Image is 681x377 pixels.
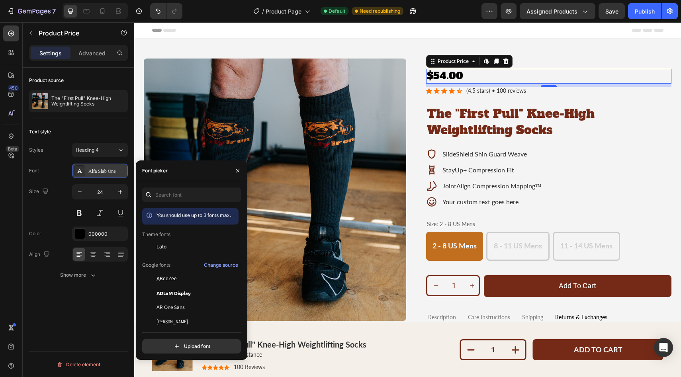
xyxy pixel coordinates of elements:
h1: The "First Pull" Knee-High Weightlifting Socks [292,82,538,117]
div: Font picker [142,167,168,174]
p: Shipping [388,292,409,299]
p: SlideShield Shin Guard Weave [308,128,407,135]
button: Upload font [142,339,241,354]
span: Save [605,8,618,15]
button: Add to cart [350,253,538,275]
button: Delete element [29,358,128,371]
span: 8 - 11 US Mens [360,219,408,228]
div: Show more [60,271,97,279]
span: Default [329,8,345,15]
p: The "First Pull" Knee-High Weightlifting Socks [51,96,125,107]
span: ADLaM Display [157,289,191,297]
input: quantity [311,254,329,273]
p: Google fonts [142,262,170,269]
p: Description [293,292,322,299]
p: (4.5 stars) • 100 reviews [332,65,392,72]
span: 11 - 14 US Mens [426,219,478,228]
button: increment [329,254,347,273]
div: Rich Text Editor. Editing area: main [333,291,377,300]
button: Add to cart [399,317,529,338]
button: increment [371,318,391,337]
div: Open Intercom Messenger [654,338,673,357]
p: Your custom text goes here [308,176,407,183]
button: Save [599,3,625,19]
div: Size [29,186,50,197]
div: Upload font [173,342,210,350]
p: 7 [52,6,56,16]
div: $54.00 [292,47,538,61]
span: Product Page [266,7,301,16]
span: Assigned Products [526,7,577,16]
button: Assigned Products [520,3,595,19]
div: Align [29,249,51,260]
button: Publish [628,3,661,19]
p: StayUp+ Compression Fit [308,144,407,151]
span: You should use up to 3 fonts max. [157,212,231,218]
div: Delete element [57,360,100,369]
span: 2 - 8 US Mens [298,219,342,228]
div: Rich Text Editor. Editing area: main [292,291,323,300]
div: Text style [29,128,51,135]
span: ABeeZee [157,275,177,282]
input: quantity [347,318,371,337]
div: 450 [8,85,19,91]
button: decrement [293,254,311,273]
div: Add to cart [440,323,488,332]
div: Rich Text Editor. Editing area: main [420,291,474,300]
div: 000000 [88,230,126,238]
img: GrizzlyIron First Pull knee-high weightlifting socks with SlideShield shin guard weave, Easy On a... [10,36,272,299]
div: Publish [635,7,655,16]
p: Settings [39,49,62,57]
button: Show more [29,268,128,282]
div: Color [29,230,41,237]
button: 7 [3,3,59,19]
span: AR One Sans [157,304,185,311]
div: Undo/Redo [150,3,182,19]
div: Alfa Slab One [88,168,126,175]
img: product feature img [32,93,48,109]
p: Theme fonts [142,231,170,238]
div: Product source [29,77,64,84]
button: Heading 4 [72,143,128,157]
iframe: To enrich screen reader interactions, please activate Accessibility in Grammarly extension settings [134,22,681,377]
div: Font [29,167,39,174]
span: Lato [157,243,166,250]
button: decrement [327,318,347,337]
div: Beta [6,146,19,152]
div: Rich Text Editor. Editing area: main [387,291,410,300]
span: [PERSON_NAME] [157,318,188,325]
div: Styles [29,147,43,154]
p: Returns & Exchanges [421,292,473,299]
p: JointAlign Compression Mapping™ [308,160,407,167]
button: Change source [204,260,239,270]
span: / [262,7,264,16]
span: Heading 4 [76,147,99,154]
legend: Size: 2 - 8 US Mens [292,198,342,206]
input: Search font [142,188,241,202]
p: Product Price [39,28,106,38]
p: Care Instructions [334,292,376,299]
div: Add to cart [425,260,462,268]
div: Change source [204,262,238,269]
span: Need republishing [360,8,400,15]
p: Advanced [78,49,106,57]
div: Product Price [302,35,336,43]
